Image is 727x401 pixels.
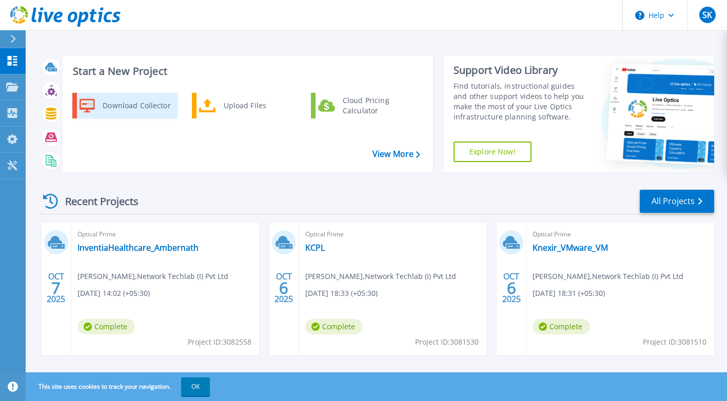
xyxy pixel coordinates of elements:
a: Download Collector [72,93,178,118]
span: SK [702,11,712,19]
span: [PERSON_NAME] , Network Techlab (I) Pvt Ltd [77,271,228,282]
a: Cloud Pricing Calculator [311,93,416,118]
a: Explore Now! [454,142,532,162]
a: All Projects [640,190,714,213]
a: KCPL [305,243,325,253]
a: Knexir_VMware_VM [533,243,608,253]
span: This site uses cookies to track your navigation. [28,377,210,396]
span: 6 [279,284,288,292]
a: InventiaHealthcare_Ambernath [77,243,199,253]
div: Find tutorials, instructional guides and other support videos to help you make the most of your L... [454,81,588,122]
div: Cloud Pricing Calculator [338,95,414,116]
div: Upload Files [219,95,294,116]
span: Optical Prime [533,229,708,240]
span: [PERSON_NAME] , Network Techlab (I) Pvt Ltd [305,271,456,282]
div: OCT 2025 [46,269,66,307]
span: Optical Prime [305,229,481,240]
a: Upload Files [192,93,297,118]
button: OK [181,377,210,396]
span: Complete [77,319,135,334]
span: [PERSON_NAME] , Network Techlab (I) Pvt Ltd [533,271,683,282]
span: 6 [507,284,516,292]
span: Project ID: 3081530 [415,336,479,348]
div: Support Video Library [454,64,588,77]
span: Project ID: 3082558 [188,336,251,348]
div: Recent Projects [40,189,152,214]
span: [DATE] 18:33 (+05:30) [305,288,378,299]
span: Optical Prime [77,229,253,240]
span: [DATE] 18:31 (+05:30) [533,288,605,299]
h3: Start a New Project [73,66,420,77]
span: 7 [51,284,61,292]
div: Download Collector [97,95,175,116]
span: Complete [533,319,590,334]
a: View More [372,149,420,159]
div: OCT 2025 [502,269,521,307]
span: Project ID: 3081510 [643,336,706,348]
div: OCT 2025 [274,269,293,307]
span: [DATE] 14:02 (+05:30) [77,288,150,299]
span: Complete [305,319,363,334]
